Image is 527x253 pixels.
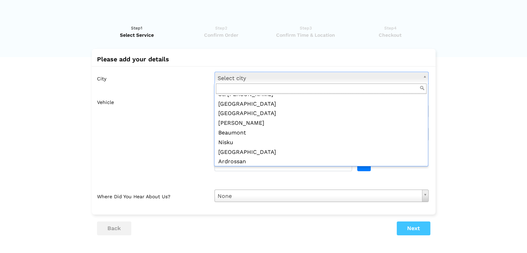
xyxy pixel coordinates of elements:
[216,148,427,157] div: [GEOGRAPHIC_DATA]
[216,138,427,148] div: Nisku
[216,119,427,128] div: [PERSON_NAME]
[216,128,427,138] div: Beaumont
[216,109,427,119] div: [GEOGRAPHIC_DATA]
[216,157,427,167] div: Ardrossan
[216,99,427,109] div: [GEOGRAPHIC_DATA]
